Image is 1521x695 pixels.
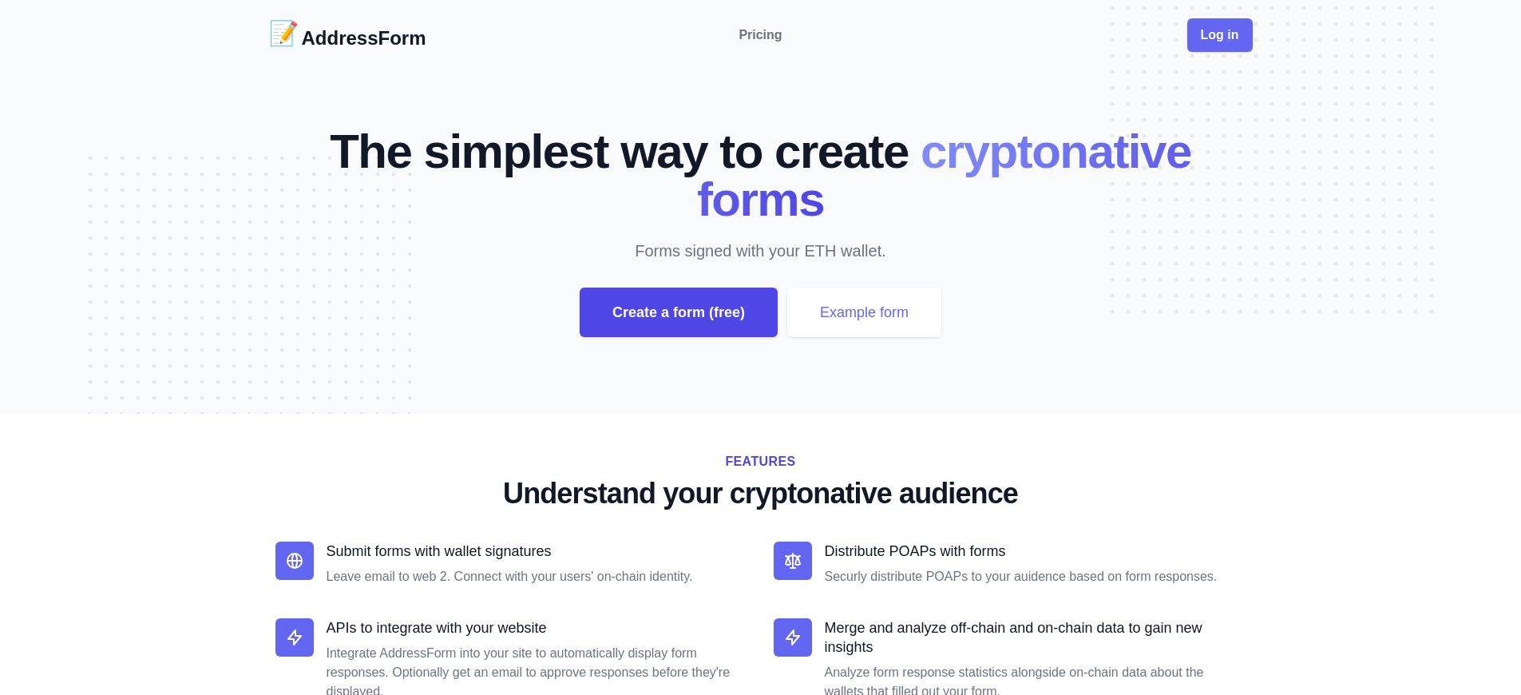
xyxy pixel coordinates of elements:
a: Pricing [739,26,782,45]
span: The simplest way to create [330,125,909,178]
p: Understand your cryptonative audience [275,478,1246,510]
h2: Features [275,452,1246,471]
dd: Securly distribute POAPs to your auidence based on form responses. [825,567,1246,586]
div: 📝 [269,19,299,51]
dd: Leave email to web 2. Connect with your users' on-chain identity. [327,567,748,586]
span: cryptonative forms [697,125,1191,226]
div: Example form [787,288,941,337]
nav: Global [269,19,1253,51]
p: Distribute POAPs with forms [825,542,1246,561]
h2: AddressForm [302,26,426,51]
div: Create a form (free) [580,288,778,337]
p: Merge and analyze off-chain and on-chain data to gain new insights [825,618,1246,657]
p: Forms signed with your ETH wallet. [352,240,1170,262]
p: Submit forms with wallet signatures [327,542,748,561]
div: Log in [1187,18,1253,52]
p: APIs to integrate with your website [327,618,748,637]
